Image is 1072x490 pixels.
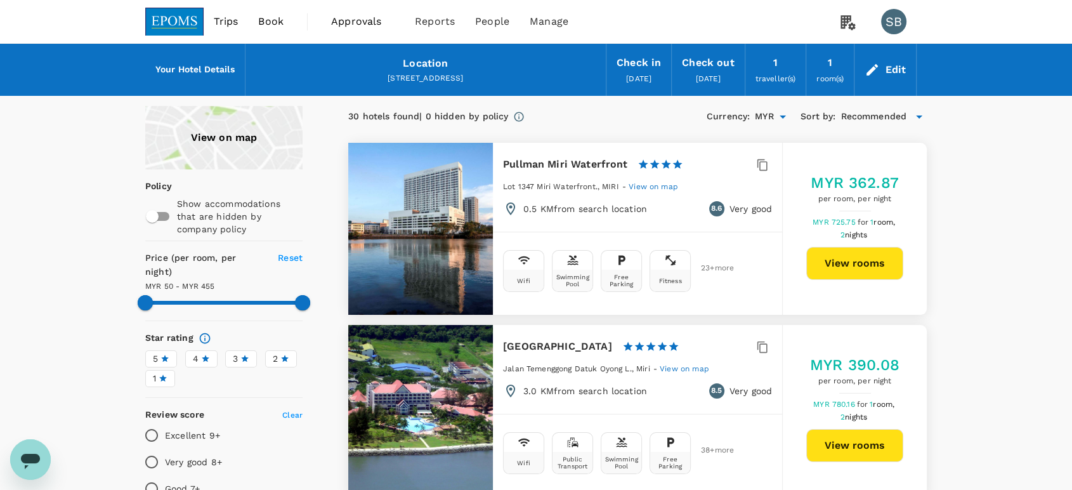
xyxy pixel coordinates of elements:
div: 1 [828,54,832,72]
h6: Price (per room, per night) [145,251,263,279]
p: 3.0 KM from search location [523,385,647,397]
span: 8.5 [711,385,722,397]
div: Edit [885,61,906,79]
span: MYR 50 - MYR 455 [145,282,214,291]
span: nights [845,230,867,239]
span: for [857,400,870,409]
span: 1 [870,218,897,227]
h6: Currency : [707,110,750,124]
svg: Star ratings are awarded to properties to represent the quality of services, facilities, and amen... [199,332,211,345]
span: MYR 780.16 [813,400,857,409]
span: Reset [278,253,303,263]
span: 23 + more [701,264,720,272]
span: 8.6 [711,202,722,215]
span: room, [873,400,894,409]
p: Very good [729,385,772,397]
span: 3 [233,352,238,366]
span: 4 [193,352,199,366]
h6: Review score [145,408,204,422]
span: Approvals [331,14,395,29]
span: room, [873,218,895,227]
span: Jalan Temenggong Datuk Oyong L., Miri [503,364,650,373]
a: View on map [629,181,678,191]
span: Clear [282,411,303,420]
h6: Your Hotel Details [155,63,235,77]
span: [DATE] [626,74,651,83]
div: Wifi [517,277,530,284]
span: Book [258,14,284,29]
p: Very good [729,202,772,215]
div: 1 [773,54,778,72]
span: per room, per night [810,375,900,388]
div: Free Parking [653,456,688,470]
div: Check out [682,54,734,72]
h6: Sort by : [801,110,835,124]
h6: Star rating [145,331,193,345]
span: Manage [530,14,568,29]
span: View on map [629,182,678,191]
span: 38 + more [701,446,720,454]
span: traveller(s) [755,74,796,83]
span: People [475,14,509,29]
div: 30 hotels found | 0 hidden by policy [348,110,508,124]
span: Recommended [840,110,906,124]
div: Check in [617,54,661,72]
button: Open [774,108,792,126]
h5: MYR 362.87 [811,173,899,193]
span: MYR 725.75 [813,218,858,227]
h5: MYR 390.08 [810,355,900,375]
div: SB [881,9,906,34]
img: EPOMS SDN BHD [145,8,204,36]
p: Policy [145,180,154,192]
span: nights [845,413,867,421]
div: [STREET_ADDRESS] [256,72,596,85]
span: room(s) [816,74,844,83]
p: Excellent 9+ [165,429,220,442]
button: View rooms [806,429,903,462]
h6: Pullman Miri Waterfront [503,156,627,173]
span: - [622,182,629,191]
span: Lot 1347 Miri Waterfront., MIRI [503,182,619,191]
div: Wifi [517,460,530,467]
span: [DATE] [695,74,721,83]
span: 2 [840,413,869,421]
p: 0.5 KM from search location [523,202,647,215]
span: 2 [840,230,869,239]
iframe: Button to launch messaging window [10,439,51,480]
p: Very good 8+ [165,456,222,468]
span: per room, per night [811,193,899,206]
div: Fitness [658,277,681,284]
div: Swimming Pool [555,274,590,288]
span: 5 [153,352,158,366]
span: Trips [214,14,239,29]
div: Location [403,55,448,72]
span: for [858,218,870,227]
span: Reports [415,14,455,29]
button: View rooms [806,247,903,280]
span: 2 [273,352,278,366]
div: Public Transport [555,456,590,470]
h6: [GEOGRAPHIC_DATA] [503,338,612,355]
span: 1 [153,372,156,385]
div: Swimming Pool [604,456,639,470]
div: Free Parking [604,274,639,288]
span: 1 [870,400,896,409]
span: - [653,364,660,373]
a: View on map [660,363,709,373]
a: View on map [145,106,303,169]
span: View on map [660,364,709,373]
p: Show accommodations that are hidden by company policy [177,197,301,235]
